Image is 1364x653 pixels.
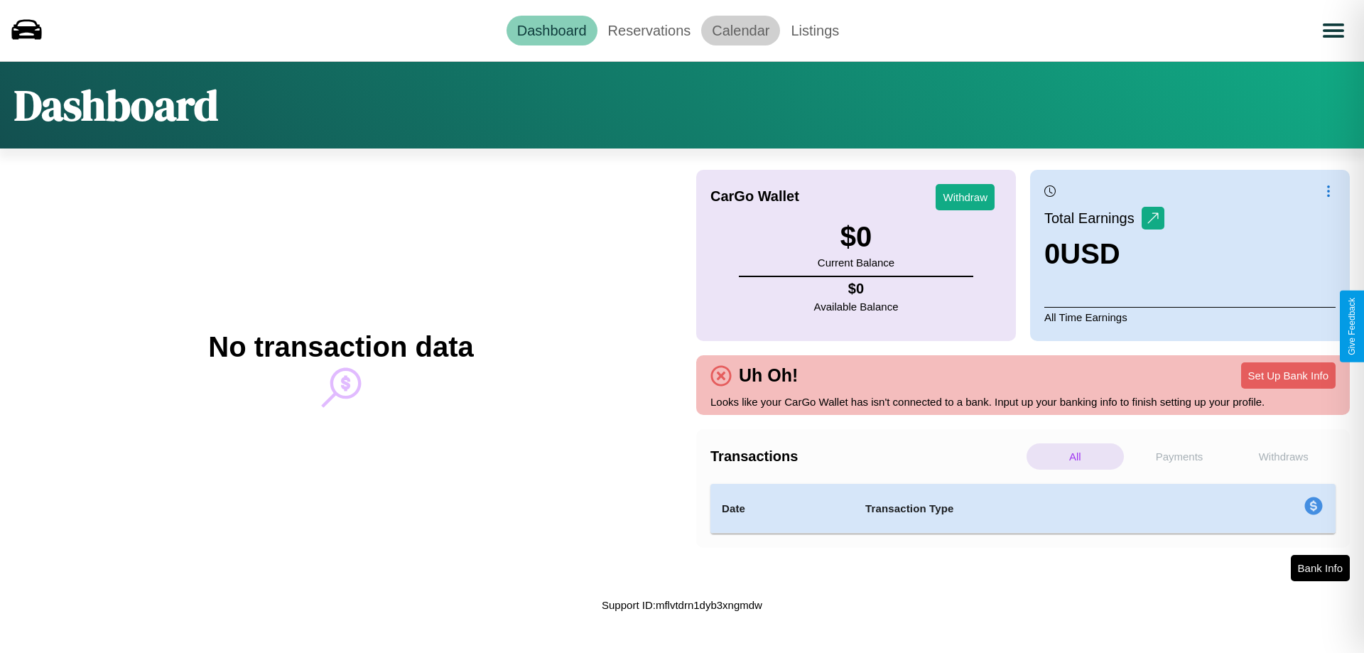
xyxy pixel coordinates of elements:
a: Reservations [597,16,702,45]
div: Give Feedback [1347,298,1357,355]
h2: No transaction data [208,331,473,363]
button: Withdraw [936,184,995,210]
h3: $ 0 [818,221,894,253]
a: Calendar [701,16,780,45]
button: Open menu [1314,11,1353,50]
h4: Transactions [710,448,1023,465]
p: Total Earnings [1044,205,1142,231]
h3: 0 USD [1044,238,1164,270]
h4: Date [722,500,843,517]
p: Current Balance [818,253,894,272]
h4: Transaction Type [865,500,1188,517]
h4: Uh Oh! [732,365,805,386]
p: Payments [1131,443,1228,470]
p: Available Balance [814,297,899,316]
table: simple table [710,484,1336,534]
a: Dashboard [507,16,597,45]
button: Set Up Bank Info [1241,362,1336,389]
p: All [1027,443,1124,470]
a: Listings [780,16,850,45]
h4: $ 0 [814,281,899,297]
p: Withdraws [1235,443,1332,470]
p: Support ID: mflvtdrn1dyb3xngmdw [602,595,762,615]
p: All Time Earnings [1044,307,1336,327]
h4: CarGo Wallet [710,188,799,205]
button: Bank Info [1291,555,1350,581]
h1: Dashboard [14,76,218,134]
p: Looks like your CarGo Wallet has isn't connected to a bank. Input up your banking info to finish ... [710,392,1336,411]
